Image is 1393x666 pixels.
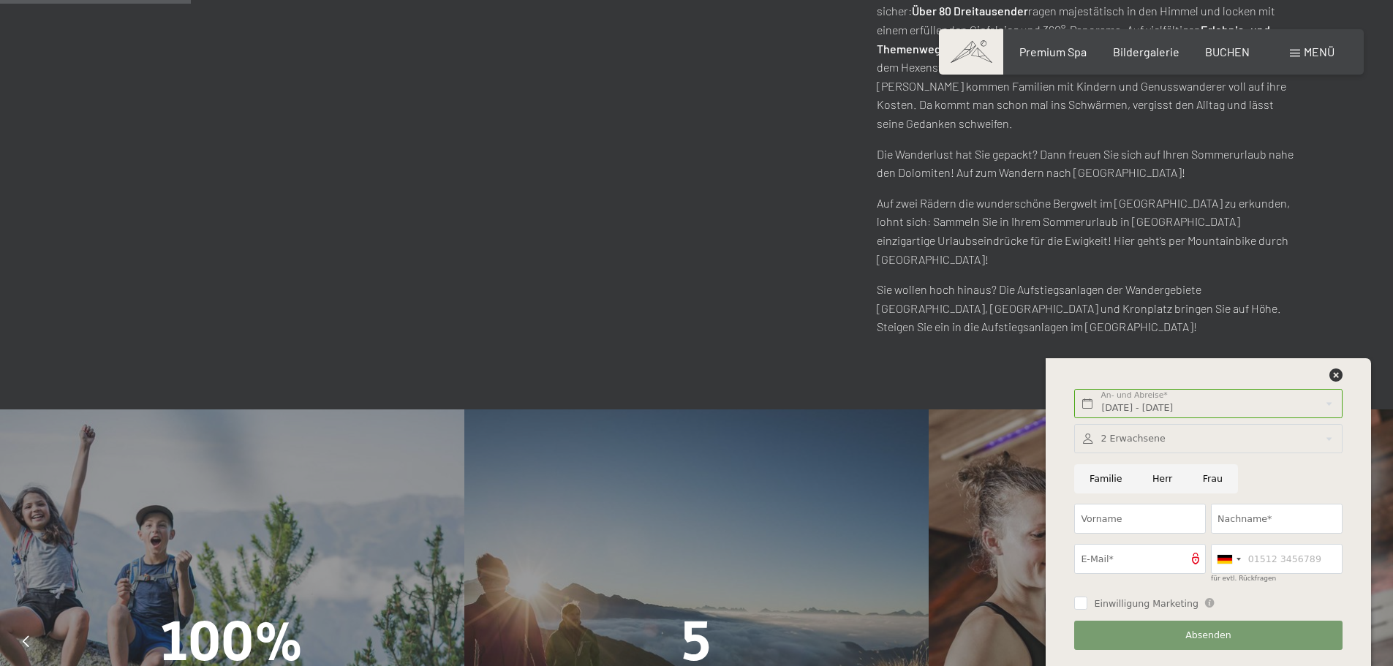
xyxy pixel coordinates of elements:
[1205,45,1250,58] a: BUCHEN
[1212,545,1245,573] div: Germany (Deutschland): +49
[877,194,1296,268] p: Auf zwei Rädern die wunderschöne Bergwelt im [GEOGRAPHIC_DATA] zu erkunden, lohnt sich: Sammeln S...
[912,4,1028,18] strong: Über 80 Dreitausender
[1094,597,1198,610] span: Einwilligung Marketing
[1304,45,1335,58] span: Menü
[1019,45,1087,58] a: Premium Spa
[1211,544,1343,574] input: 01512 3456789
[1211,575,1276,582] label: für evtl. Rückfragen
[1185,629,1231,642] span: Absenden
[1074,621,1342,651] button: Absenden
[1113,45,1179,58] a: Bildergalerie
[877,23,1270,56] strong: Erlebnis- und Themenwegen
[877,280,1296,336] p: Sie wollen hoch hinaus? Die Aufstiegsanlagen der Wandergebiete [GEOGRAPHIC_DATA], [GEOGRAPHIC_DAT...
[877,145,1296,182] p: Die Wanderlust hat Sie gepackt? Dann freuen Sie sich auf Ihren Sommerurlaub nahe den Dolomiten! A...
